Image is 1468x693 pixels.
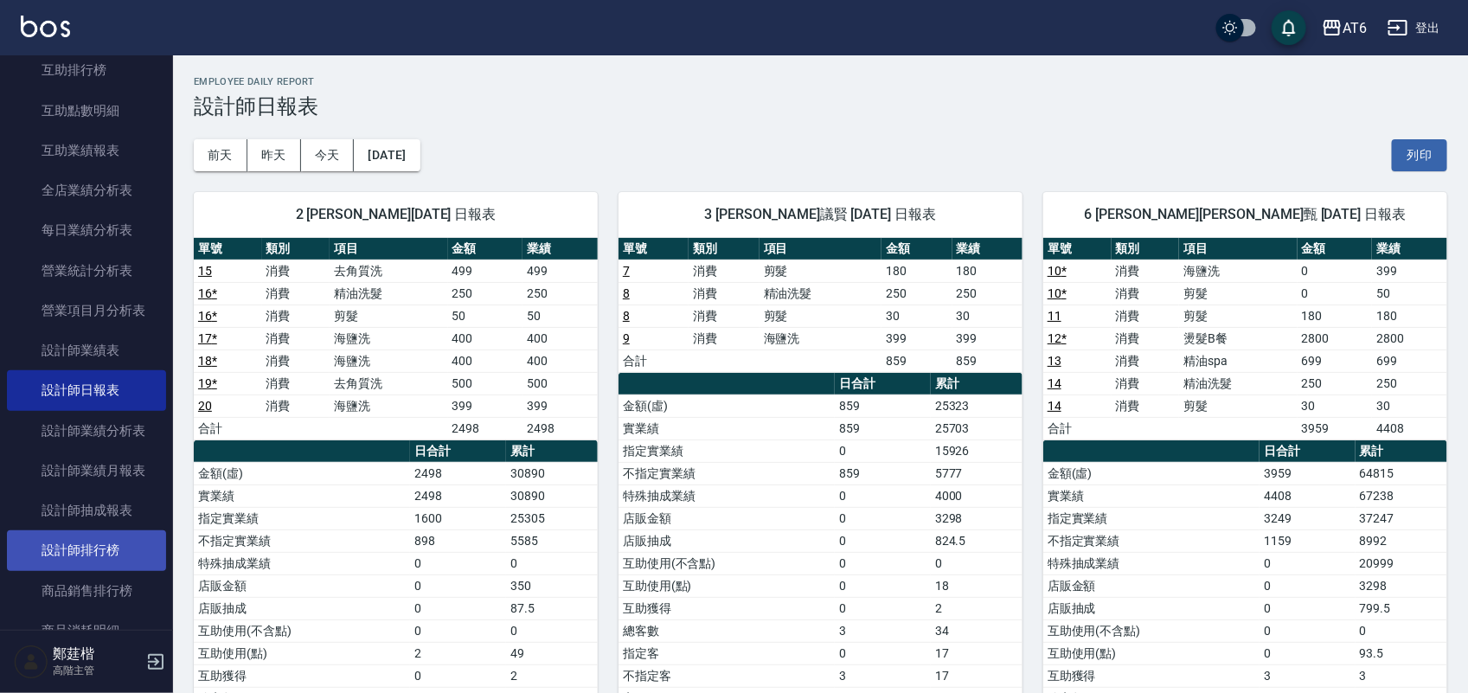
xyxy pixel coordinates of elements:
td: 0 [410,619,505,642]
a: 13 [1048,354,1061,368]
a: 9 [623,331,630,345]
td: 消費 [1112,327,1180,350]
a: 設計師業績月報表 [7,451,166,491]
a: 營業統計分析表 [7,251,166,291]
td: 400 [522,327,598,350]
td: 0 [835,529,930,552]
td: 海鹽洗 [330,395,447,417]
th: 單號 [194,238,262,260]
td: 180 [952,260,1022,282]
td: 67238 [1356,484,1447,507]
button: AT6 [1315,10,1374,46]
td: 30 [1298,395,1373,417]
td: 3 [835,619,930,642]
td: 4408 [1260,484,1355,507]
td: 不指定客 [619,664,835,687]
td: 剪髮 [1179,282,1297,305]
td: 海鹽洗 [760,327,881,350]
td: 1600 [410,507,505,529]
th: 累計 [506,440,598,463]
td: 剪髮 [1179,305,1297,327]
td: 0 [410,552,505,574]
td: 859 [881,350,952,372]
table: a dense table [619,238,1022,373]
td: 剪髮 [1179,395,1297,417]
td: 金額(虛) [1043,462,1260,484]
td: 3249 [1260,507,1355,529]
td: 5585 [506,529,598,552]
td: 859 [835,417,930,440]
th: 金額 [1298,238,1373,260]
td: 2 [410,642,505,664]
th: 單號 [1043,238,1112,260]
td: 合計 [1043,417,1112,440]
th: 金額 [448,238,523,260]
td: 2498 [410,484,505,507]
span: 2 [PERSON_NAME][DATE] 日報表 [215,206,577,223]
th: 日合計 [835,373,930,395]
a: 14 [1048,376,1061,390]
td: 15926 [931,440,1022,462]
a: 15 [198,264,212,278]
td: 699 [1298,350,1373,372]
th: 單號 [619,238,689,260]
td: 2 [506,664,598,687]
td: 500 [522,372,598,395]
td: 消費 [1112,350,1180,372]
td: 799.5 [1356,597,1447,619]
td: 特殊抽成業績 [194,552,410,574]
th: 業績 [952,238,1022,260]
td: 3959 [1260,462,1355,484]
td: 30 [881,305,952,327]
td: 0 [506,619,598,642]
td: 特殊抽成業績 [619,484,835,507]
td: 898 [410,529,505,552]
td: 2498 [448,417,523,440]
td: 合計 [194,417,262,440]
td: 剪髮 [760,260,881,282]
td: 30 [952,305,1022,327]
td: 精油洗髮 [330,282,447,305]
td: 30 [1372,395,1447,417]
td: 消費 [1112,395,1180,417]
button: 登出 [1381,12,1447,44]
a: 商品銷售排行榜 [7,571,166,611]
td: 指定實業績 [1043,507,1260,529]
td: 4000 [931,484,1022,507]
td: 0 [410,574,505,597]
td: 0 [1298,260,1373,282]
td: 50 [522,305,598,327]
th: 類別 [1112,238,1180,260]
div: AT6 [1343,17,1367,39]
td: 消費 [1112,260,1180,282]
td: 20999 [1356,552,1447,574]
td: 399 [1372,260,1447,282]
th: 類別 [262,238,330,260]
td: 精油洗髮 [760,282,881,305]
th: 項目 [760,238,881,260]
td: 海鹽洗 [330,327,447,350]
td: 0 [1260,574,1355,597]
td: 不指定實業績 [619,462,835,484]
td: 店販抽成 [1043,597,1260,619]
a: 8 [623,286,630,300]
td: 互助獲得 [619,597,835,619]
td: 消費 [689,327,759,350]
span: 6 [PERSON_NAME][PERSON_NAME]甄 [DATE] 日報表 [1064,206,1426,223]
td: 50 [448,305,523,327]
td: 店販金額 [194,574,410,597]
td: 金額(虛) [619,395,835,417]
td: 18 [931,574,1022,597]
td: 0 [506,552,598,574]
a: 每日業績分析表 [7,210,166,250]
td: 399 [881,327,952,350]
td: 699 [1372,350,1447,372]
td: 30890 [506,462,598,484]
td: 剪髮 [760,305,881,327]
td: 3 [1356,664,1447,687]
td: 250 [1372,372,1447,395]
td: 17 [931,642,1022,664]
td: 400 [522,350,598,372]
th: 類別 [689,238,759,260]
h5: 鄭莛楷 [53,645,141,663]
